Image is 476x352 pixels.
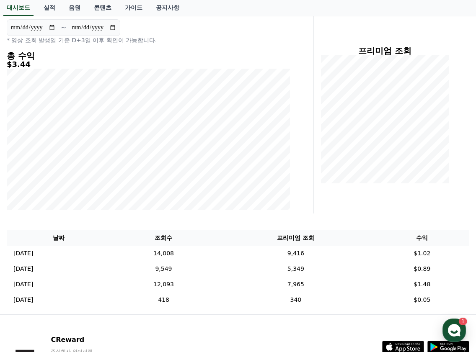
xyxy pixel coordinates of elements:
[111,292,217,308] td: 418
[13,249,33,258] p: [DATE]
[129,278,140,285] span: 설정
[13,280,33,289] p: [DATE]
[375,277,469,292] td: $1.48
[51,335,153,345] p: CReward
[61,23,66,33] p: ~
[111,230,217,246] th: 조회수
[13,295,33,304] p: [DATE]
[3,265,55,286] a: 홈
[26,278,31,285] span: 홈
[111,246,217,261] td: 14,008
[375,246,469,261] td: $1.02
[321,46,449,55] h4: 프리미엄 조회
[375,230,469,246] th: 수익
[217,246,375,261] td: 9,416
[111,277,217,292] td: 12,093
[111,261,217,277] td: 9,549
[55,265,108,286] a: 1대화
[108,265,161,286] a: 설정
[217,292,375,308] td: 340
[375,292,469,308] td: $0.05
[217,230,375,246] th: 프리미엄 조회
[217,277,375,292] td: 7,965
[217,261,375,277] td: 5,349
[7,230,111,246] th: 날짜
[7,51,290,60] h4: 총 수익
[375,261,469,277] td: $0.89
[77,278,87,285] span: 대화
[7,60,290,69] h5: $3.44
[85,265,88,272] span: 1
[13,265,33,273] p: [DATE]
[7,36,290,44] p: * 영상 조회 발생일 기준 D+3일 이후 확인이 가능합니다.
